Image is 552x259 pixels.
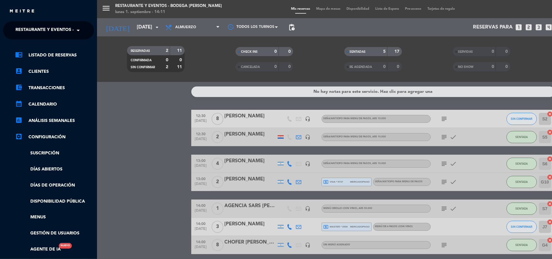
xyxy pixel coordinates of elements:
[15,51,22,58] i: chrome_reader_mode
[15,182,94,189] a: Días de Operación
[15,150,94,157] a: Suscripción
[15,117,94,124] a: assessmentANÁLISIS SEMANALES
[15,133,22,140] i: settings_applications
[15,230,94,237] a: Gestión de usuarios
[15,198,94,205] a: Disponibilidad pública
[288,24,295,31] span: pending_actions
[59,243,72,249] div: Nuevo
[15,101,94,108] a: calendar_monthCalendario
[15,246,61,253] a: Agente de IANuevo
[15,68,94,75] a: account_boxClientes
[15,133,94,141] a: Configuración
[15,116,22,124] i: assessment
[9,9,35,14] img: MEITRE
[15,67,22,75] i: account_box
[15,166,94,173] a: Días abiertos
[15,214,94,221] a: Menus
[15,100,22,107] i: calendar_month
[15,84,22,91] i: account_balance_wallet
[15,84,94,92] a: account_balance_walletTransacciones
[15,24,130,37] span: Restaurante y Eventos - Bodega [PERSON_NAME]
[15,52,94,59] a: chrome_reader_modeListado de Reservas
